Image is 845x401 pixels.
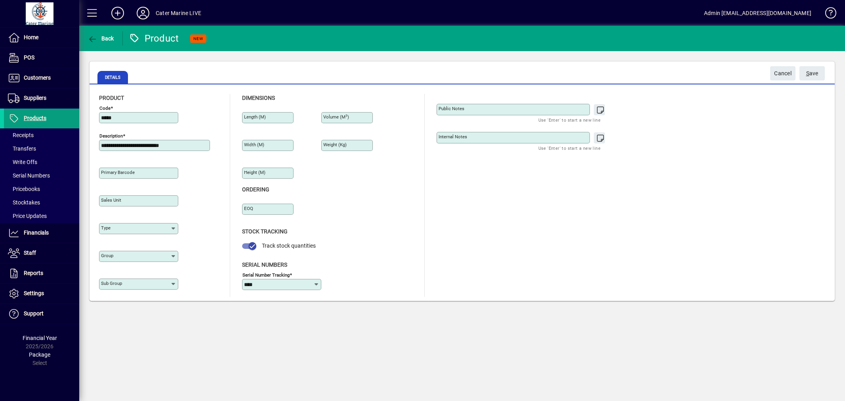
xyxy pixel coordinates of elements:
span: NEW [193,36,203,41]
span: Dimensions [242,95,275,101]
mat-label: Primary barcode [101,170,135,175]
mat-label: Weight (Kg) [323,142,347,147]
a: POS [4,48,79,68]
div: Product [129,32,179,45]
sup: 3 [345,114,347,118]
a: Settings [4,284,79,304]
span: Product [99,95,124,101]
span: Financial Year [23,335,57,341]
span: Track stock quantities [262,243,316,249]
mat-label: Volume (m ) [323,114,349,120]
div: Cater Marine LIVE [156,7,201,19]
button: Save [799,66,825,80]
span: Suppliers [24,95,46,101]
span: Serial Numbers [242,262,287,268]
span: Financials [24,229,49,236]
a: Reports [4,264,79,283]
app-page-header-button: Back [79,31,123,46]
mat-label: Code [99,105,111,111]
button: Profile [130,6,156,20]
a: Support [4,304,79,324]
mat-label: Width (m) [244,142,264,147]
span: Pricebooks [8,186,40,192]
span: Support [24,310,44,317]
mat-label: Length (m) [244,114,266,120]
mat-label: Description [99,133,123,139]
span: Stock Tracking [242,228,288,235]
span: Price Updates [8,213,47,219]
span: Stocktakes [8,199,40,206]
mat-label: Internal Notes [439,134,467,139]
a: Receipts [4,128,79,142]
span: Transfers [8,145,36,152]
button: Add [105,6,130,20]
mat-label: Group [101,253,113,258]
span: Customers [24,74,51,81]
a: Pricebooks [4,182,79,196]
span: Settings [24,290,44,296]
span: Home [24,34,38,40]
a: Transfers [4,142,79,155]
a: Serial Numbers [4,169,79,182]
span: ave [806,67,818,80]
span: Ordering [242,186,269,193]
mat-label: Type [101,225,111,231]
mat-label: Public Notes [439,106,464,111]
a: Suppliers [4,88,79,108]
a: Staff [4,243,79,263]
span: Back [88,35,114,42]
span: Staff [24,250,36,256]
span: Reports [24,270,43,276]
span: Package [29,351,50,358]
span: Serial Numbers [8,172,50,179]
span: Write Offs [8,159,37,165]
mat-label: Sales unit [101,197,121,203]
mat-label: Serial Number tracking [242,272,290,277]
a: Customers [4,68,79,88]
mat-hint: Use 'Enter' to start a new line [538,115,601,124]
span: Receipts [8,132,34,138]
a: Home [4,28,79,48]
a: Financials [4,223,79,243]
a: Stocktakes [4,196,79,209]
mat-label: Sub group [101,281,122,286]
a: Write Offs [4,155,79,169]
mat-label: EOQ [244,206,253,211]
span: Cancel [774,67,792,80]
span: Products [24,115,46,121]
div: Admin [EMAIL_ADDRESS][DOMAIN_NAME] [704,7,811,19]
button: Cancel [770,66,795,80]
mat-hint: Use 'Enter' to start a new line [538,143,601,153]
a: Knowledge Base [819,2,835,27]
span: POS [24,54,34,61]
span: S [806,70,809,76]
button: Back [86,31,116,46]
span: Details [97,71,128,84]
a: Price Updates [4,209,79,223]
mat-label: Height (m) [244,170,265,175]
